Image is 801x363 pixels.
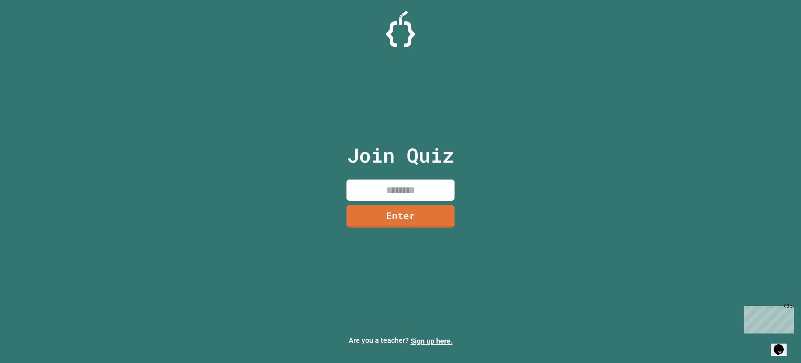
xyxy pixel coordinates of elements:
p: Join Quiz [347,140,454,170]
a: Enter [346,205,455,228]
div: Chat with us now!Close [3,3,50,46]
iframe: chat widget [771,334,794,356]
p: Are you a teacher? [6,335,795,346]
img: Logo.svg [386,11,415,47]
a: Sign up here. [411,337,453,345]
iframe: chat widget [741,303,794,333]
